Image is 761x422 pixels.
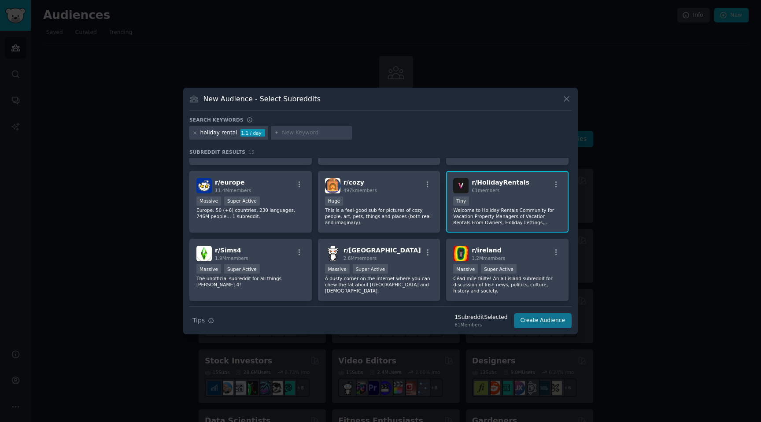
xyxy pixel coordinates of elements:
span: 497k members [344,188,377,193]
span: r/ ireland [472,247,501,254]
h3: New Audience - Select Subreddits [203,94,321,104]
img: cozy [325,178,340,193]
input: New Keyword [282,129,349,137]
div: Massive [196,264,221,274]
img: europe [196,178,212,193]
button: Create Audience [514,313,572,328]
img: ireland [453,246,469,261]
div: Massive [453,264,478,274]
span: r/ cozy [344,179,364,186]
button: Tips [189,313,217,328]
div: Super Active [481,264,517,274]
h3: Search keywords [189,117,244,123]
img: Sims4 [196,246,212,261]
img: HolidayRentals [453,178,469,193]
p: This is a feel-good sub for pictures of cozy people, art, pets, things and places (both real and ... [325,207,433,226]
span: 1.2M members [472,255,505,261]
span: r/ [GEOGRAPHIC_DATA] [344,247,421,254]
div: Super Active [224,196,260,206]
div: Massive [196,196,221,206]
span: r/ Sims4 [215,247,241,254]
p: Welcome to Holiday Rentals Community for Vacation Property Managers of Vacation Rentals From Owne... [453,207,562,226]
span: Subreddit Results [189,149,245,155]
div: 61 Members [454,322,507,328]
span: 61 members [472,188,499,193]
p: A dusty corner on the internet where you can chew the fat about [GEOGRAPHIC_DATA] and [DEMOGRAPHI... [325,275,433,294]
div: Huge [325,196,344,206]
div: Massive [325,264,350,274]
span: 1.9M members [215,255,248,261]
span: Tips [192,316,205,325]
p: Céad míle fáilte! An all-island subreddit for discussion of Irish news, politics, culture, histor... [453,275,562,294]
span: 11.4M members [215,188,251,193]
span: r/ europe [215,179,245,186]
span: r/ HolidayRentals [472,179,529,186]
div: 1.1 / day [240,129,265,137]
p: The unofficial subreddit for all things [PERSON_NAME] 4! [196,275,305,288]
span: 2.8M members [344,255,377,261]
span: 15 [248,149,255,155]
div: Super Active [224,264,260,274]
div: Tiny [453,196,469,206]
p: Europe: 50 (+6) countries, 230 languages, 746M people… 1 subreddit. [196,207,305,219]
div: 1 Subreddit Selected [454,314,507,322]
img: australia [325,246,340,261]
div: Super Active [353,264,388,274]
div: holiday rental [200,129,237,137]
